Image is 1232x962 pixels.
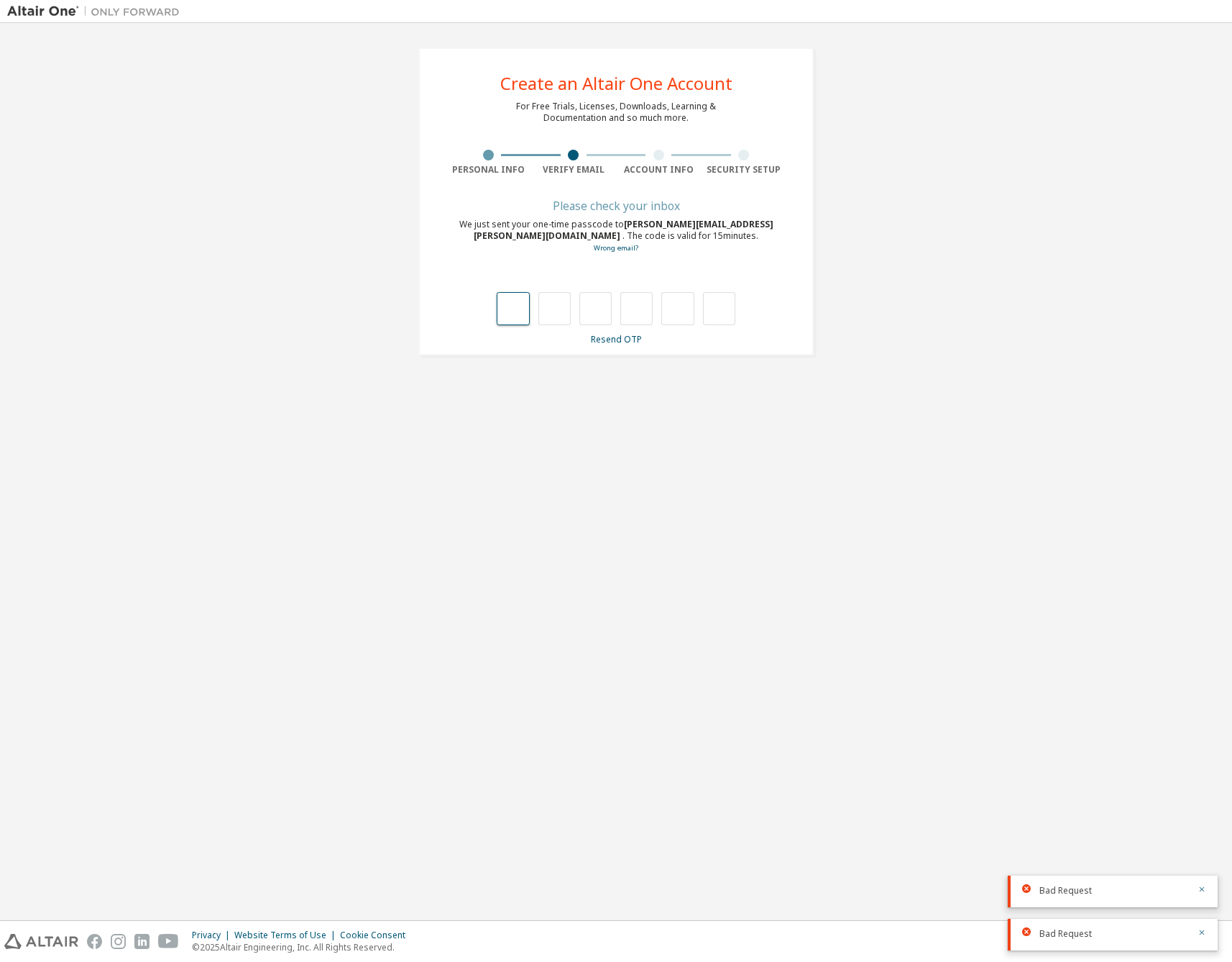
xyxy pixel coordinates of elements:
[4,934,78,949] img: altair_logo.svg
[446,201,786,210] div: Please check your inbox
[500,75,732,92] div: Create an Altair One Account
[192,930,234,941] div: Privacy
[446,164,531,176] div: Personal Info
[474,218,773,242] span: [PERSON_NAME][EMAIL_ADDRESS][PERSON_NAME][DOMAIN_NAME]
[616,164,702,176] div: Account Info
[591,333,642,345] a: Resend OTP
[340,930,414,941] div: Cookie Consent
[87,934,102,949] img: facebook.svg
[1039,885,1092,897] span: Bad Request
[702,164,787,176] div: Security Setup
[192,941,414,953] p: © 2025 Altair Engineering, Inc. All Rights Reserved.
[158,934,179,949] img: youtube.svg
[446,219,786,254] div: We just sent your one-time passcode to . The code is valid for 15 minutes.
[531,164,617,176] div: Verify Email
[516,101,716,124] div: For Free Trials, Licenses, Downloads, Learning & Documentation and so much more.
[134,934,150,949] img: linkedin.svg
[1039,928,1092,940] span: Bad Request
[7,4,187,19] img: Altair One
[594,243,638,253] a: Go back to the registration form
[111,934,126,949] img: instagram.svg
[234,930,340,941] div: Website Terms of Use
